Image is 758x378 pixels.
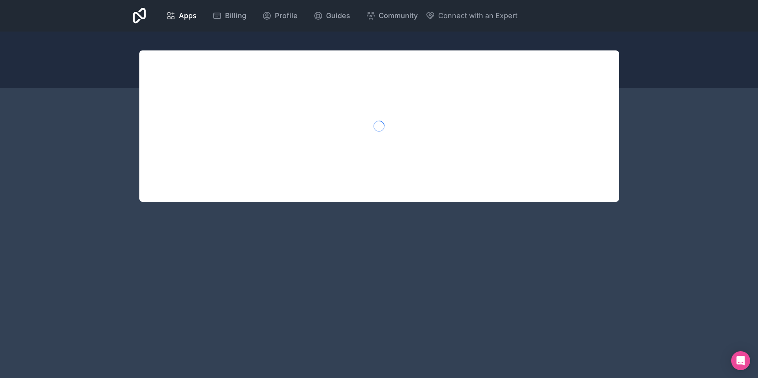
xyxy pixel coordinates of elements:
[731,351,750,370] div: Open Intercom Messenger
[160,7,203,24] a: Apps
[206,7,253,24] a: Billing
[360,7,424,24] a: Community
[275,10,298,21] span: Profile
[379,10,418,21] span: Community
[426,10,518,21] button: Connect with an Expert
[179,10,197,21] span: Apps
[326,10,350,21] span: Guides
[438,10,518,21] span: Connect with an Expert
[307,7,356,24] a: Guides
[225,10,246,21] span: Billing
[256,7,304,24] a: Profile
